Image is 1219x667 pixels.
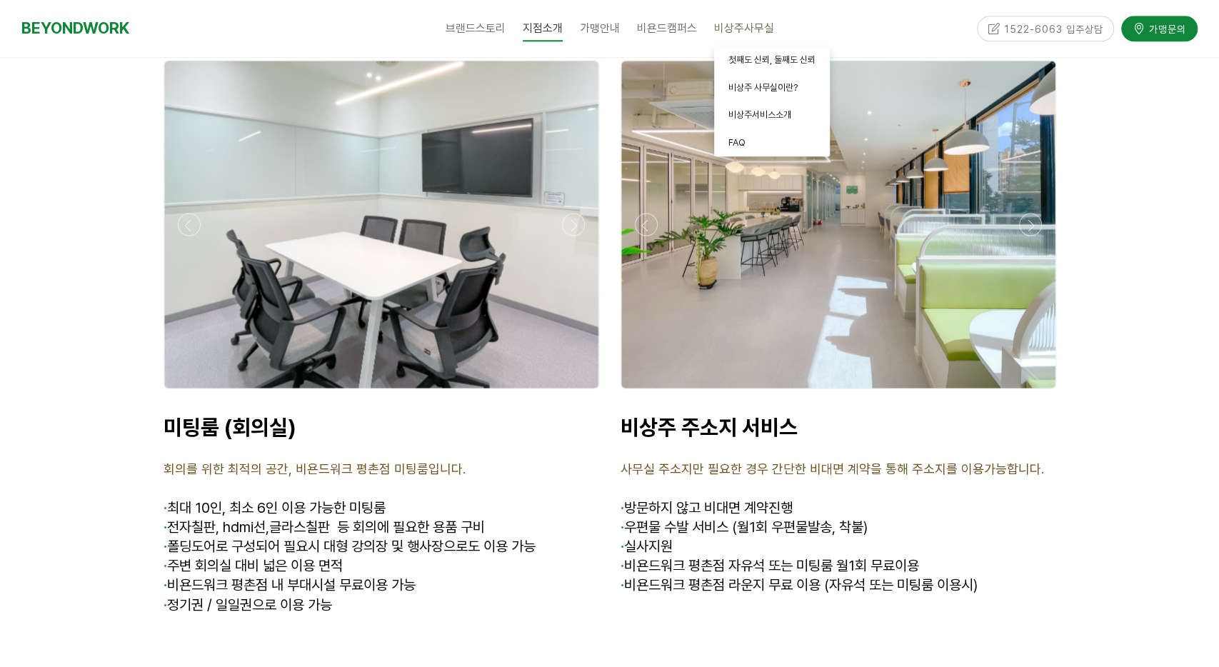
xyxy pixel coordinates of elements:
[164,518,167,535] strong: ·
[164,576,416,593] span: 비욘드워크 평촌점 내 부대시설 무료이용 가능
[714,21,774,35] span: 비상주사무실
[164,413,296,439] strong: 미팅룸 (회의실)
[21,15,129,41] a: BEYONDWORK
[706,11,783,46] a: 비상주사무실
[621,518,624,535] strong: ·
[164,537,536,554] span: 폴딩도어로 구성되어 필요시 대형 강의장 및 행사장으로도 이용 가능
[624,498,793,516] span: 방문하지 않고 비대면 계약진행
[164,556,343,573] span: 주변 회의실 대비 넓은 이용 면적
[621,556,919,573] span: 비욘드워크 평촌점 자유석 또는 미팅룸 월1회 무료이용
[621,537,673,554] span: 실사지원
[714,74,830,102] a: 비상주 사무실이란?
[523,16,563,41] span: 지점소개
[714,101,830,129] a: 비상주서비스소개
[164,498,167,516] span: ·
[728,82,798,93] span: 비상주 사무실이란?
[437,11,514,46] a: 브랜드스토리
[164,537,167,554] strong: ·
[621,556,624,573] strong: ·
[728,109,791,120] span: 비상주서비스소개
[621,413,798,439] span: 비상주 주소지 서비스
[164,596,332,613] span: 정기권 / 일일권으로 이용 가능
[580,21,620,35] span: 가맹안내
[164,461,466,476] span: 회의를 위한 최적의 공간, 비욘드워크 평촌점 미팅룸입니다.
[621,576,978,593] span: 비욘드워크 평촌점 라운지 무료 이용 (자유석 또는 미팅룸 이용시)
[621,498,624,516] span: ·
[446,21,506,35] span: 브랜드스토리
[164,576,167,593] strong: ·
[728,137,746,148] span: FAQ
[164,596,167,613] strong: ·
[167,498,386,516] span: 최대 10인, 최소 6인 이용 가능한 미팅룸
[514,11,571,46] a: 지점소개
[1121,16,1198,41] a: 가맹문의
[621,537,624,554] strong: ·
[571,11,628,46] a: 가맹안내
[164,556,167,573] strong: ·
[628,11,706,46] a: 비욘드캠퍼스
[621,518,868,535] span: 우편물 수발 서비스 (월1회 우편물발송, 착불)
[728,54,816,65] span: 첫째도 신뢰, 둘째도 신뢰
[714,46,830,74] a: 첫째도 신뢰, 둘째도 신뢰
[621,576,624,593] strong: ·
[637,21,697,35] span: 비욘드캠퍼스
[714,129,830,157] a: FAQ
[621,461,1044,476] span: 사무실 주소지만 필요한 경우 간단한 비대면 계약을 통해 주소지를 이용가능합니다.
[1145,21,1186,36] span: 가맹문의
[164,518,485,535] span: 전자칠판, hdmi선,글라스칠판 등 회의에 필요한 용품 구비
